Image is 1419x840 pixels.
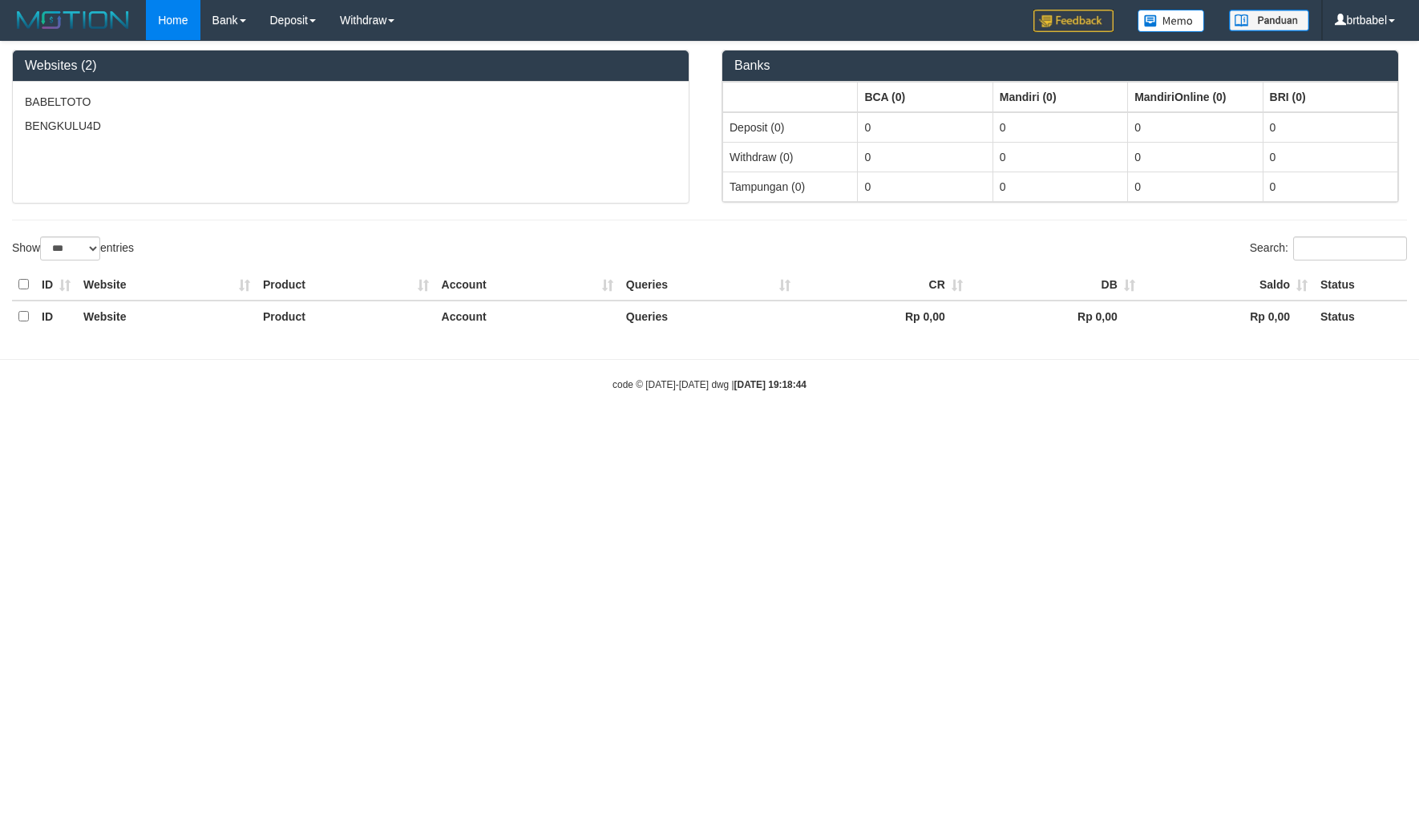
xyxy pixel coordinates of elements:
[1138,10,1205,32] img: Button%20Memo.svg
[1293,236,1407,260] input: Search:
[1128,172,1263,201] td: 0
[25,118,677,134] p: BENGKULU4D
[723,142,858,172] td: Withdraw (0)
[1128,82,1263,112] th: Group: activate to sort column ascending
[858,82,992,112] th: Group: activate to sort column ascending
[620,269,797,301] th: Queries
[35,301,77,332] th: ID
[1142,301,1314,332] th: Rp 0,00
[435,269,620,301] th: Account
[77,269,257,301] th: Website
[992,172,1127,201] td: 0
[723,82,858,112] th: Group: activate to sort column ascending
[40,236,100,260] select: Showentries
[1263,142,1397,172] td: 0
[1314,301,1407,332] th: Status
[1263,172,1397,201] td: 0
[734,379,807,390] strong: [DATE] 19:18:44
[858,112,992,143] td: 0
[1250,236,1407,260] label: Search:
[1263,82,1397,112] th: Group: activate to sort column ascending
[435,301,620,332] th: Account
[257,269,435,301] th: Product
[12,236,134,260] label: Show entries
[25,59,677,73] h3: Websites (2)
[1142,269,1314,301] th: Saldo
[797,269,969,301] th: CR
[257,301,435,332] th: Product
[969,301,1142,332] th: Rp 0,00
[723,112,858,143] td: Deposit (0)
[1263,112,1397,143] td: 0
[12,8,134,32] img: MOTION_logo.png
[723,172,858,201] td: Tampungan (0)
[612,379,807,390] small: code © [DATE]-[DATE] dwg |
[858,172,992,201] td: 0
[992,142,1127,172] td: 0
[77,301,257,332] th: Website
[1128,112,1263,143] td: 0
[1229,10,1309,31] img: panduan.png
[992,112,1127,143] td: 0
[1314,269,1407,301] th: Status
[35,269,77,301] th: ID
[1128,142,1263,172] td: 0
[734,59,1386,73] h3: Banks
[797,301,969,332] th: Rp 0,00
[858,142,992,172] td: 0
[1033,10,1114,32] img: Feedback.jpg
[620,301,797,332] th: Queries
[992,82,1127,112] th: Group: activate to sort column ascending
[25,94,677,110] p: BABELTOTO
[969,269,1142,301] th: DB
